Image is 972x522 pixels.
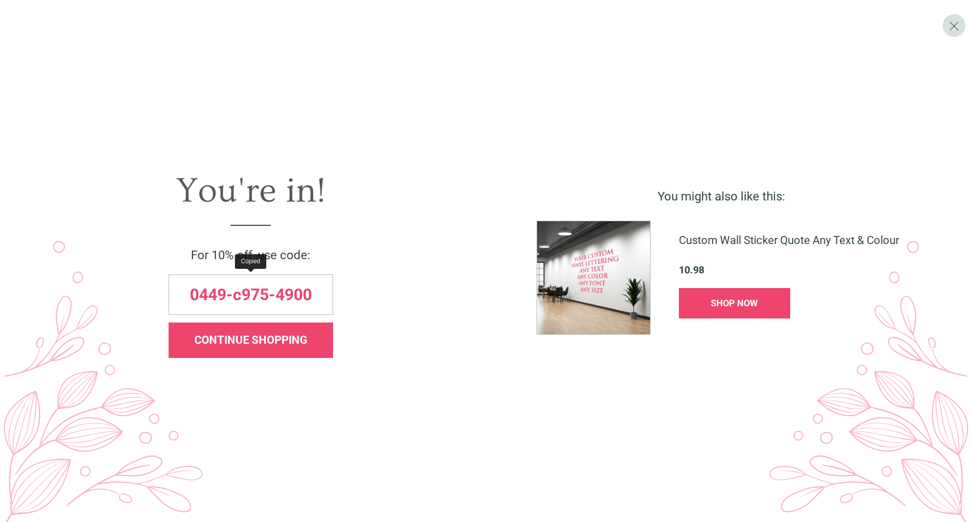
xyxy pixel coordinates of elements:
span: You're in! [176,171,326,211]
span: CONTINUE SHOPPING [194,334,307,346]
span: X [949,18,959,33]
span: 10.98 [679,265,704,275]
span: SHOP NOW [711,298,758,308]
img: %5BWS-74142-XS-F-DI_1754659053552.jpg [537,221,651,335]
span: You might also like this: [658,189,785,204]
span: 0449-c975-4900 [190,287,312,303]
span: For 10% off, use code: [191,248,310,262]
span: Custom Wall Sticker Quote Any Text & Colour [679,234,899,247]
